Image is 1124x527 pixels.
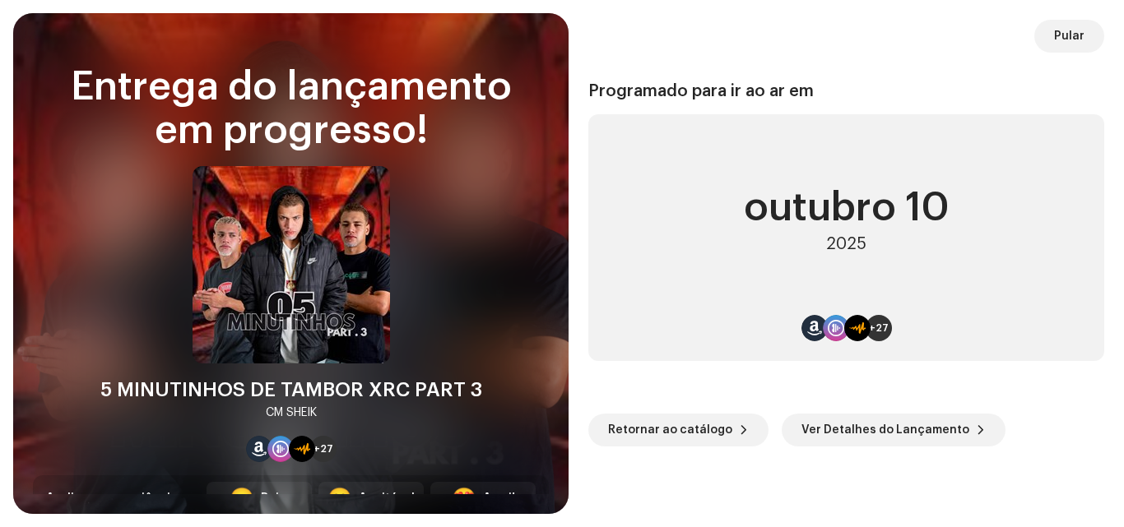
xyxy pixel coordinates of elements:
div: Ruim [261,490,289,507]
span: Retornar ao catálogo [608,414,732,446]
img: 36d11853-1636-484a-89e0-5727ba9a5e00 [193,166,390,363]
span: Avalia sua experiência [46,492,178,504]
button: Retornar ao catálogo [588,414,769,446]
button: Pular [1034,20,1104,53]
button: Ver Detalhes do Lançamento [782,414,1006,446]
div: 😍 [452,488,476,508]
div: 2025 [826,234,866,254]
div: 😞 [230,488,254,508]
span: +27 [869,321,889,335]
span: +27 [314,442,333,455]
div: outubro 10 [744,188,949,228]
span: Ver Detalhes do Lançamento [801,414,969,446]
div: 🙂 [327,488,352,508]
div: CM SHEIK [266,403,317,423]
div: Amei! [483,490,515,507]
span: Pular [1054,20,1085,53]
div: Programado para ir ao ar em [588,81,1104,101]
div: Entrega do lançamento em progresso! [33,66,549,153]
div: 5 MINUTINHOS DE TAMBOR XRC PART 3 [100,377,482,403]
div: Aceitável [359,490,415,507]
